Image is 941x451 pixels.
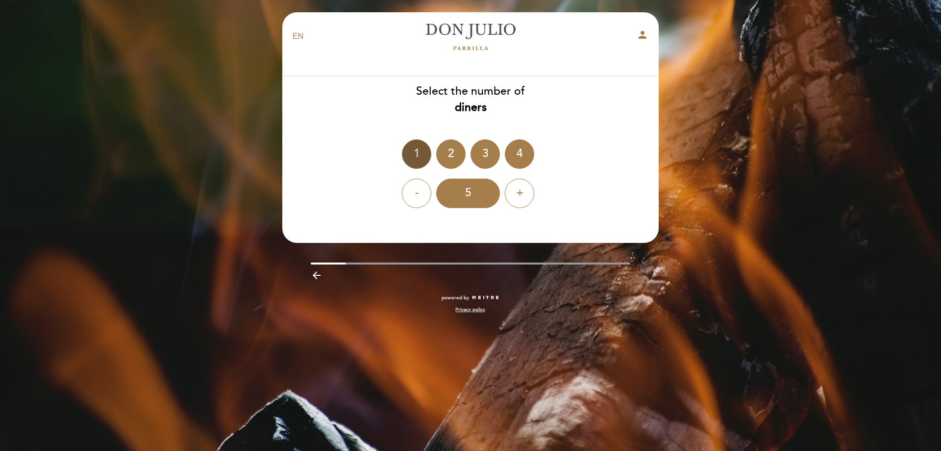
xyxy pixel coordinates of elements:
div: 5 [436,179,500,208]
img: MEITRE [471,295,499,300]
a: powered by [442,294,499,301]
div: - [402,179,431,208]
div: 2 [436,139,466,169]
div: 4 [505,139,534,169]
a: Privacy policy [455,306,485,313]
b: diners [455,101,487,114]
i: person [637,29,648,41]
div: + [505,179,534,208]
div: 3 [470,139,500,169]
div: 1 [402,139,431,169]
span: powered by [442,294,469,301]
button: person [637,29,648,44]
div: Select the number of [282,83,659,116]
i: arrow_backward [311,269,322,281]
a: [PERSON_NAME] [409,23,532,50]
